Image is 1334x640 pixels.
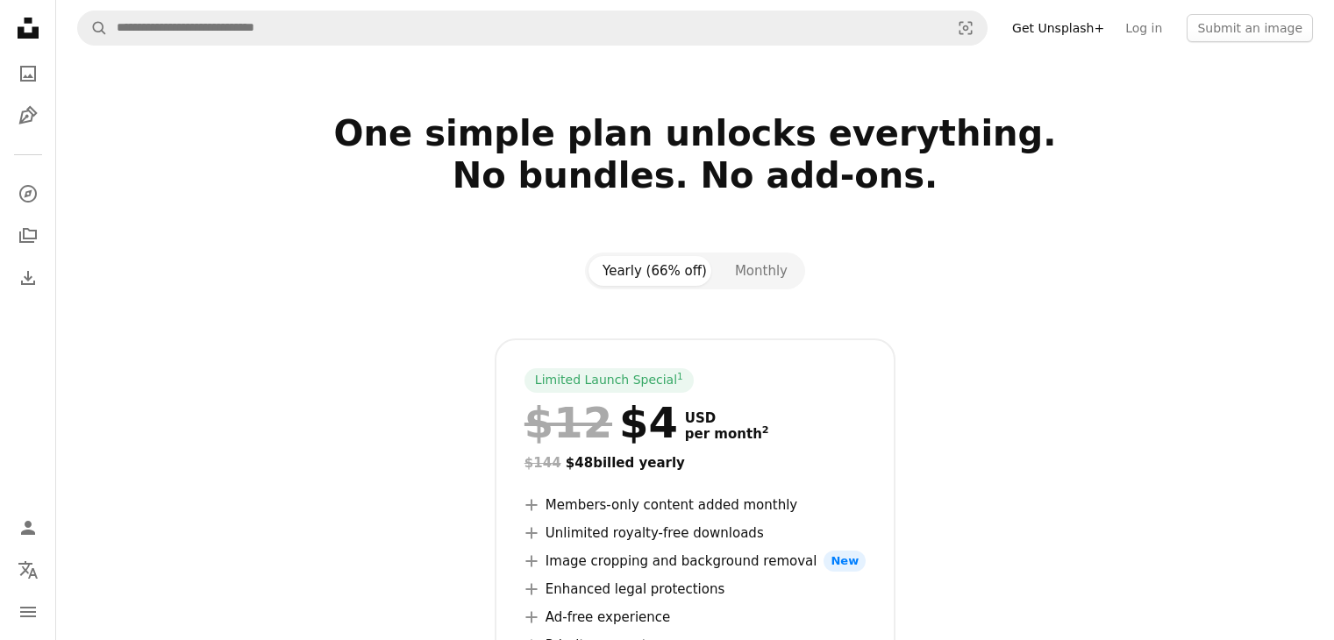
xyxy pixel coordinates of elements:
[524,551,866,572] li: Image cropping and background removal
[677,371,683,381] sup: 1
[78,11,108,45] button: Search Unsplash
[11,56,46,91] a: Photos
[524,579,866,600] li: Enhanced legal protections
[685,410,769,426] span: USD
[524,368,694,393] div: Limited Launch Special
[1187,14,1313,42] button: Submit an image
[11,594,46,629] button: Menu
[11,98,46,133] a: Illustrations
[524,523,866,544] li: Unlimited royalty-free downloads
[762,424,769,436] sup: 2
[524,400,612,445] span: $12
[721,256,802,286] button: Monthly
[131,112,1260,238] h2: One simple plan unlocks everything. No bundles. No add-ons.
[1115,14,1173,42] a: Log in
[524,452,866,473] div: $48 billed yearly
[524,400,678,445] div: $4
[11,218,46,253] a: Collections
[1002,14,1115,42] a: Get Unsplash+
[759,426,773,442] a: 2
[11,552,46,587] button: Language
[11,260,46,295] a: Download History
[945,11,987,45] button: Visual search
[524,455,561,471] span: $144
[524,494,866,516] li: Members-only content added monthly
[685,426,769,442] span: per month
[11,510,46,545] a: Log in / Sign up
[11,176,46,211] a: Explore
[77,11,988,46] form: Find visuals sitewide
[824,551,866,572] span: New
[11,11,46,49] a: Home — Unsplash
[524,607,866,628] li: Ad-free experience
[674,372,687,389] a: 1
[589,256,721,286] button: Yearly (66% off)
